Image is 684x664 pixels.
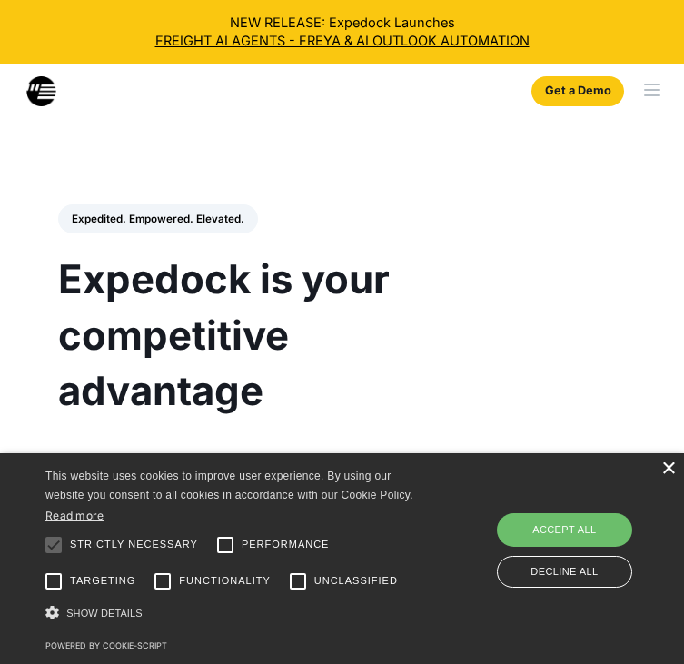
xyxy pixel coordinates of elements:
span: Performance [242,537,330,552]
iframe: Chat Widget [593,577,684,664]
span: Strictly necessary [70,537,198,552]
a: Read more [45,509,104,522]
a: FREIGHT AI AGENTS - FREYA & AI OUTLOOK AUTOMATION [14,32,671,50]
a: Get a Demo [531,76,624,106]
span: Show details [66,608,143,619]
div: menu [631,64,684,116]
div: Decline all [497,556,632,588]
div: Accept all [497,513,632,546]
div: Show details [45,602,431,626]
h1: Expedock is your competitive advantage [58,252,458,419]
div: NEW RELEASE: Expedock Launches [14,14,671,51]
span: Functionality [179,573,270,589]
div: Close [661,462,675,476]
span: Unclassified [314,573,398,589]
span: This website uses cookies to improve user experience. By using our website you consent to all coo... [45,470,413,502]
a: Powered by cookie-script [45,640,167,650]
span: Targeting [70,573,135,589]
